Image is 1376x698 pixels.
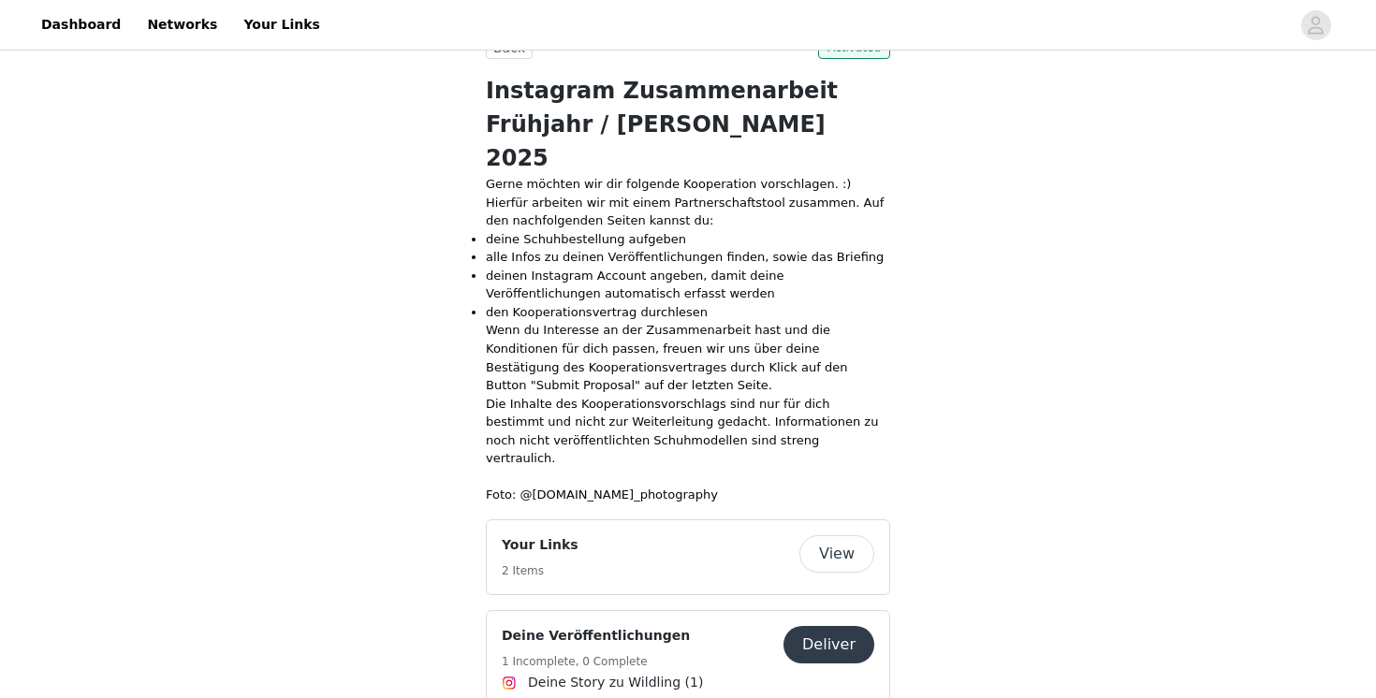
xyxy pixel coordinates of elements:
[502,535,578,555] h4: Your Links
[783,626,874,663] button: Deliver
[502,676,517,691] img: Instagram Icon
[486,194,890,230] p: Hierfür arbeiten wir mit einem Partnerschaftstool zusammen. Auf den nachfolgenden Seiten kannst du:
[486,267,890,303] li: deinen Instagram Account angeben, damit deine Veröffentlichungen automatisch erfasst werden
[502,626,690,646] h4: Deine Veröffentlichungen
[502,653,690,670] h5: 1 Incomplete, 0 Complete
[232,4,331,46] a: Your Links
[486,248,890,267] li: alle Infos zu deinen Veröffentlichungen finden, sowie das Briefing
[528,673,703,692] span: Deine Story zu Wildling (1)
[799,535,874,573] button: View
[1307,10,1325,40] div: avatar
[486,74,890,175] h1: Instagram Zusammenarbeit Frühjahr / [PERSON_NAME] 2025
[30,4,132,46] a: Dashboard
[486,321,890,394] p: Wenn du Interesse an der Zusammenarbeit hast und die Konditionen für dich passen, freuen wir uns ...
[486,230,890,249] li: deine Schuhbestellung aufgeben
[502,562,578,579] h5: 2 Items
[136,4,228,46] a: Networks
[486,486,890,504] p: Foto: @[DOMAIN_NAME]_photography
[486,175,890,194] p: Gerne möchten wir dir folgende Kooperation vorschlagen. :)
[486,303,890,322] li: den Kooperationsvertrag durchlesen
[486,395,890,468] p: Die Inhalte des Kooperationsvorschlags sind nur für dich bestimmt und nicht zur Weiterleitung ged...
